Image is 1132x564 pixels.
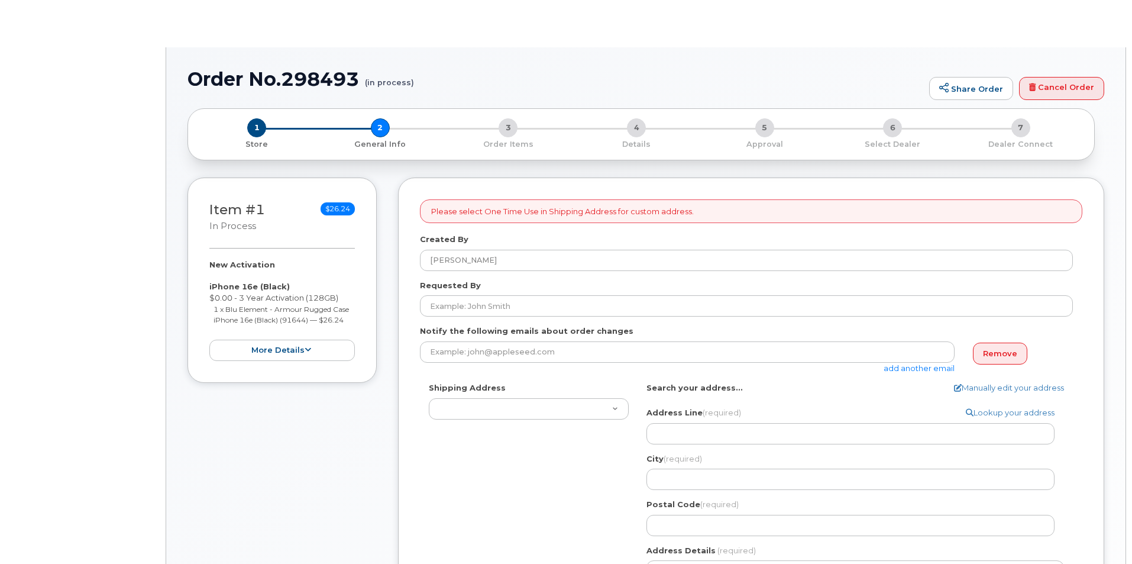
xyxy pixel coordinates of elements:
label: Address Line [646,407,741,418]
label: Requested By [420,280,481,291]
span: (required) [700,499,739,509]
p: Please select One Time Use in Shipping Address for custom address. [431,206,694,217]
input: Example: John Smith [420,295,1073,317]
strong: iPhone 16e (Black) [209,282,290,291]
strong: New Activation [209,260,275,269]
h1: Order No.298493 [187,69,923,89]
small: 1 x Blu Element - Armour Rugged Case iPhone 16e (Black) (91644) — $26.24 [214,305,349,325]
a: add another email [884,363,955,373]
a: Remove [973,343,1027,365]
label: Search your address... [646,382,743,394]
input: Example: john@appleseed.com [420,341,955,363]
span: (required) [664,454,702,463]
a: Lookup your address [966,407,1055,418]
small: in process [209,221,256,231]
label: Address Details [646,545,716,556]
a: Cancel Order [1019,77,1104,101]
span: (required) [717,546,756,555]
span: 1 [247,118,266,137]
label: Postal Code [646,499,739,510]
p: Store [202,139,312,150]
span: $26.24 [321,202,355,215]
label: Notify the following emails about order changes [420,325,633,337]
span: (required) [703,408,741,417]
a: Manually edit your address [954,382,1064,394]
small: (in process) [365,69,414,87]
label: Shipping Address [429,382,506,394]
label: City [646,453,702,465]
button: more details [209,340,355,362]
h3: Item #1 [209,202,265,233]
div: $0.00 - 3 Year Activation (128GB) [209,259,355,361]
a: 1 Store [198,137,316,150]
label: Created By [420,234,468,245]
a: Share Order [929,77,1013,101]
